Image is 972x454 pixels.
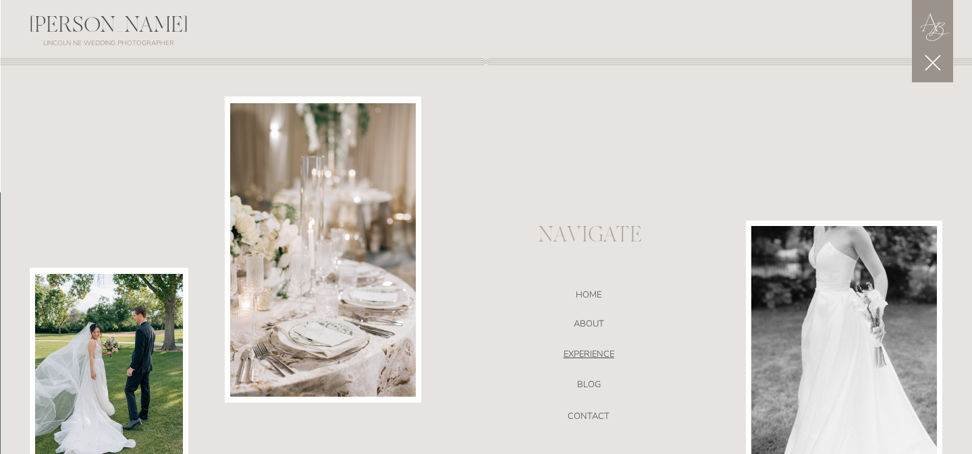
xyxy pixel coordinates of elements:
[446,349,732,363] a: EXPERIENCE
[446,380,732,393] a: BLOG
[446,319,732,333] a: ABOUT
[1,15,217,44] div: [PERSON_NAME]
[446,412,732,425] a: CONTACT
[538,226,639,246] p: NAVIGATE
[446,290,732,304] a: Home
